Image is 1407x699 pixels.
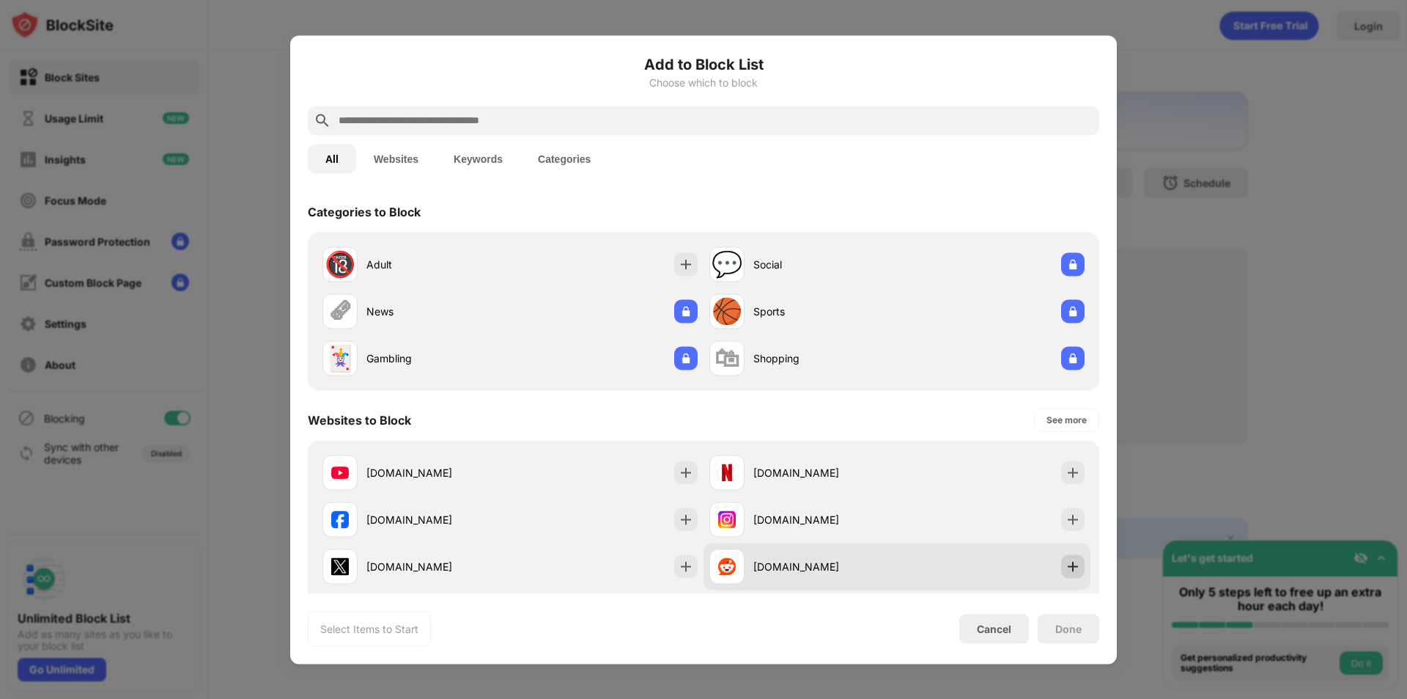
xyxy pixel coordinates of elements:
img: favicons [718,464,736,481]
div: [DOMAIN_NAME] [753,465,897,480]
div: Shopping [753,351,897,366]
div: Adult [366,257,510,272]
img: favicons [718,557,736,575]
div: Cancel [977,623,1011,635]
button: All [308,144,356,173]
div: 💬 [712,249,742,279]
h6: Add to Block List [308,53,1099,75]
div: Done [1055,623,1082,634]
div: Categories to Block [308,204,421,219]
div: [DOMAIN_NAME] [366,465,510,480]
div: [DOMAIN_NAME] [753,559,897,574]
div: Choose which to block [308,76,1099,88]
div: 🏀 [712,296,742,326]
button: Keywords [436,144,520,173]
div: News [366,304,510,319]
div: 🗞 [328,296,352,326]
div: Select Items to Start [320,621,418,636]
div: Social [753,257,897,272]
button: Websites [356,144,436,173]
div: Websites to Block [308,412,411,427]
div: 🛍 [714,343,739,373]
div: [DOMAIN_NAME] [366,559,510,574]
div: [DOMAIN_NAME] [366,512,510,527]
img: favicons [331,464,349,481]
div: 🃏 [325,343,355,373]
div: Sports [753,304,897,319]
div: 🔞 [325,249,355,279]
img: favicons [331,510,349,528]
div: [DOMAIN_NAME] [753,512,897,527]
div: See more [1046,412,1087,427]
button: Categories [520,144,608,173]
img: favicons [718,510,736,528]
div: Gambling [366,351,510,366]
img: search.svg [314,111,331,129]
img: favicons [331,557,349,575]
